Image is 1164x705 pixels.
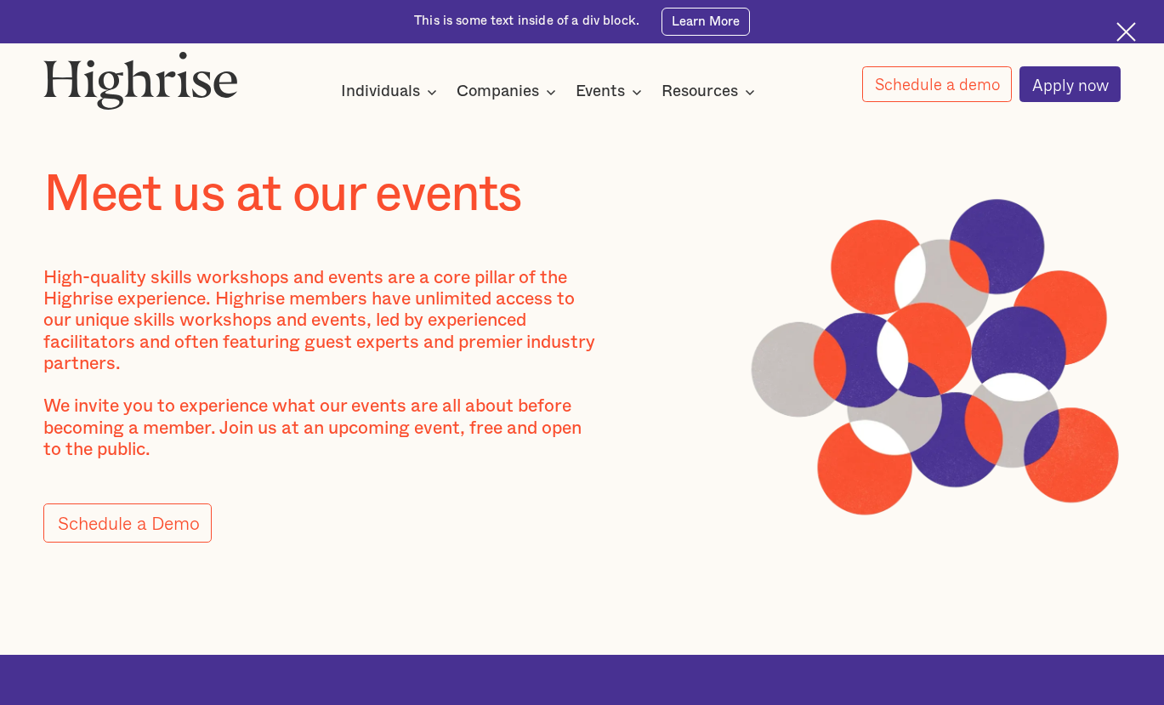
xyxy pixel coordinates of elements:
div: Companies [457,82,539,102]
a: Schedule a demo [862,66,1012,102]
div: High-quality skills workshops and events are a core pillar of the Highrise experience. Highrise m... [43,267,601,460]
div: Individuals [341,82,442,102]
div: Individuals [341,82,420,102]
h1: Meet us at our events [43,168,521,224]
a: Learn More [661,8,750,36]
a: Schedule a Demo [43,503,212,542]
div: Resources [661,82,760,102]
img: Highrise logo [43,51,238,110]
div: Events [576,82,647,102]
img: Cross icon [1116,22,1136,42]
div: This is some text inside of a div block. [414,13,639,30]
div: Companies [457,82,561,102]
div: Events [576,82,625,102]
a: Apply now [1019,66,1121,102]
div: Resources [661,82,738,102]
